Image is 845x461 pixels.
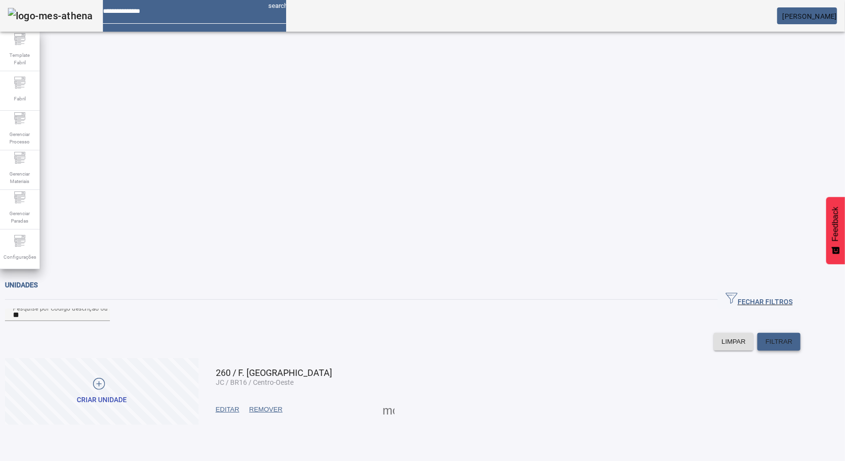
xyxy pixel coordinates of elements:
span: Template Fabril [5,48,35,69]
button: LIMPAR [714,333,754,351]
button: Criar unidade [5,358,199,425]
span: Gerenciar Materiais [5,167,35,188]
span: Feedback [831,207,840,241]
button: EDITAR [211,401,245,418]
span: LIMPAR [722,337,746,347]
span: Fabril [11,92,29,105]
span: JC / BR16 / Centro-Oeste [216,378,294,386]
span: 260 / F. [GEOGRAPHIC_DATA] [216,368,333,378]
div: Criar unidade [77,395,127,405]
button: Mais [380,401,398,418]
span: Unidades [5,281,38,289]
button: Feedback - Mostrar pesquisa [826,197,845,264]
img: logo-mes-athena [8,8,93,24]
span: Gerenciar Paradas [5,207,35,228]
mat-label: Pesquise por Código descrição ou sigla [13,305,123,312]
button: REMOVER [244,401,287,418]
span: Configurações [0,250,39,264]
span: Gerenciar Processo [5,128,35,148]
span: FECHAR FILTROS [726,292,793,307]
span: FILTRAR [765,337,793,347]
span: [PERSON_NAME] [783,12,837,20]
span: REMOVER [249,405,282,415]
button: FILTRAR [757,333,800,351]
span: EDITAR [216,405,240,415]
button: FECHAR FILTROS [718,291,800,309]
